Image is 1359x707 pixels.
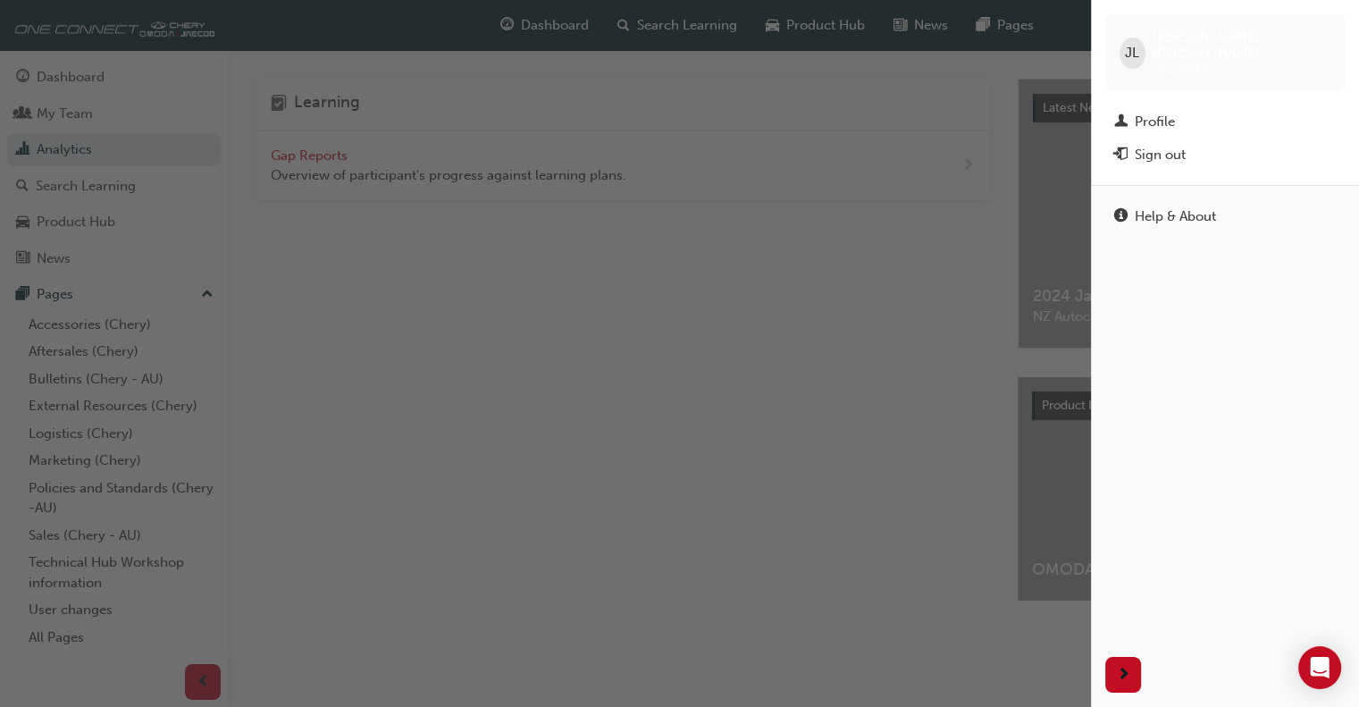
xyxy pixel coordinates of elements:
span: [PERSON_NAME] [PERSON_NAME] [1153,29,1330,61]
div: Open Intercom Messenger [1298,646,1341,689]
a: Profile [1105,105,1345,139]
div: Help & About [1135,206,1216,227]
span: JL [1125,43,1139,63]
span: chau1947 [1153,62,1205,77]
span: man-icon [1114,114,1128,130]
div: Profile [1135,112,1175,132]
a: Help & About [1105,200,1345,233]
span: next-icon [1117,664,1130,686]
div: Sign out [1135,145,1186,165]
span: exit-icon [1114,147,1128,164]
span: info-icon [1114,209,1128,225]
button: Sign out [1105,139,1345,172]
